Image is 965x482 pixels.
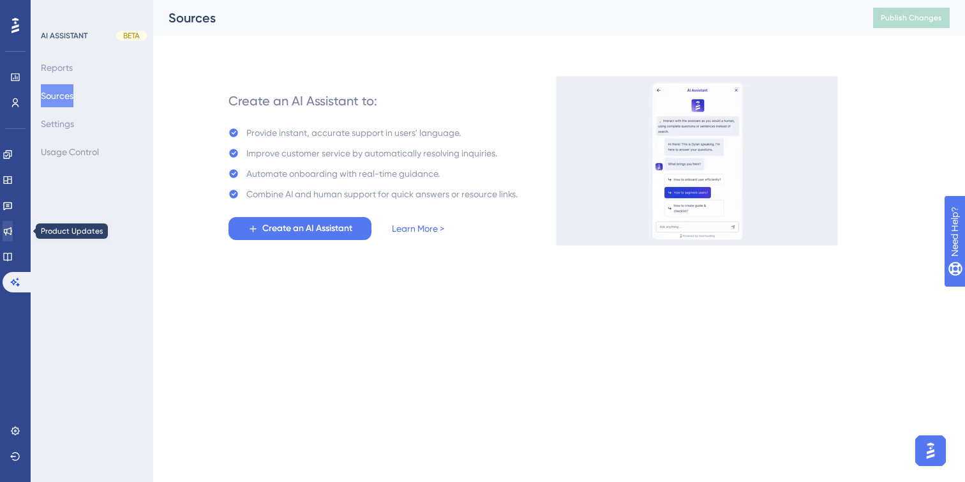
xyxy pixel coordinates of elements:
[41,31,87,41] div: AI ASSISTANT
[30,3,80,19] span: Need Help?
[168,9,841,27] div: Sources
[262,221,352,236] span: Create an AI Assistant
[228,92,377,110] div: Create an AI Assistant to:
[873,8,950,28] button: Publish Changes
[41,84,73,107] button: Sources
[911,432,950,470] iframe: UserGuiding AI Assistant Launcher
[246,186,518,202] div: Combine AI and human support for quick answers or resource links.
[228,217,371,240] button: Create an AI Assistant
[246,125,461,140] div: Provide instant, accurate support in users' language.
[246,146,497,161] div: Improve customer service by automatically resolving inquiries.
[116,31,147,41] div: BETA
[881,13,942,23] span: Publish Changes
[41,140,99,163] button: Usage Control
[246,166,440,181] div: Automate onboarding with real-time guidance.
[556,76,838,246] img: 536038c8a6906fa413afa21d633a6c1c.gif
[41,56,73,79] button: Reports
[41,112,74,135] button: Settings
[392,221,444,236] a: Learn More >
